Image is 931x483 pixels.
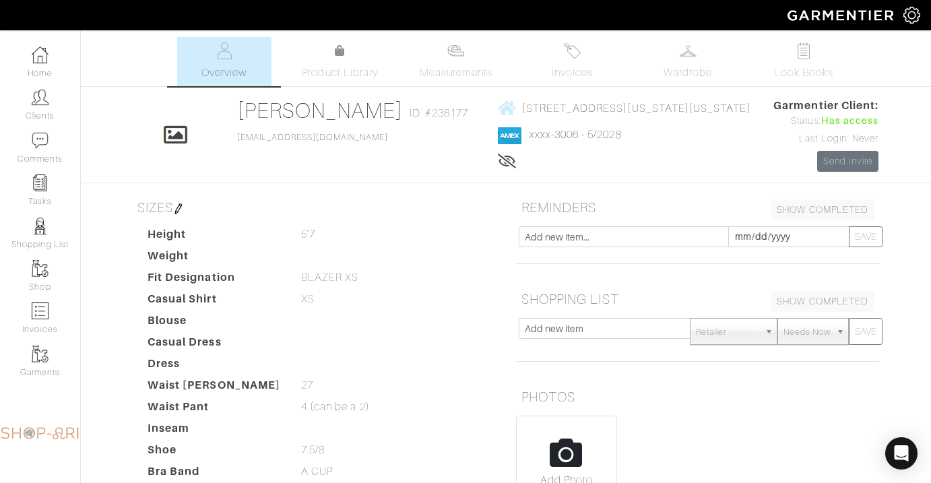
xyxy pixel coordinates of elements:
img: reminder-icon-8004d30b9f0a5d33ae49ab947aed9ed385cf756f9e5892f1edd6e32f2345188e.png [32,174,49,191]
h5: REMINDERS [516,194,880,221]
a: Invoices [525,37,619,86]
img: clients-icon-6bae9207a08558b7cb47a8932f037763ab4055f8c8b6bfacd5dc20c3e0201464.png [32,89,49,106]
span: Look Books [774,65,834,81]
img: garments-icon-b7da505a4dc4fd61783c78ac3ca0ef83fa9d6f193b1c9dc38574b1d14d53ca28.png [32,260,49,277]
a: [STREET_ADDRESS][US_STATE][US_STATE] [498,100,751,117]
dt: Casual Dress [137,334,291,356]
a: [EMAIL_ADDRESS][DOMAIN_NAME] [237,133,388,142]
span: 7.5/8 [301,442,325,458]
a: Look Books [757,37,851,86]
a: SHOW COMPLETED [771,199,874,220]
span: Needs Now [783,319,831,346]
button: SAVE [849,318,882,345]
div: Last Login: Never [773,131,878,146]
span: [STREET_ADDRESS][US_STATE][US_STATE] [522,102,751,114]
span: Has access [821,114,879,129]
img: measurements-466bbee1fd09ba9460f595b01e5d73f9e2bff037440d3c8f018324cb6cdf7a4a.svg [447,42,464,59]
img: american_express-1200034d2e149cdf2cc7894a33a747db654cf6f8355cb502592f1d228b2ac700.png [498,127,521,144]
a: Measurements [409,37,504,86]
h5: PHOTOS [516,383,880,410]
input: Add new item... [519,226,729,247]
a: Product Library [293,43,387,81]
span: BLAZER XS [301,269,358,286]
span: 27 [301,377,313,393]
a: [PERSON_NAME] [237,98,404,123]
span: Product Library [302,65,378,81]
span: Retailer [696,319,759,346]
span: Measurements [420,65,493,81]
input: Add new item [519,318,691,339]
span: 5’7 [301,226,315,243]
span: Overview [201,65,247,81]
span: XS [301,291,315,307]
span: Invoices [552,65,593,81]
img: basicinfo-40fd8af6dae0f16599ec9e87c0ef1c0a1fdea2edbe929e3d69a839185d80c458.svg [216,42,232,59]
a: SHOW COMPLETED [771,291,874,312]
dt: Casual Shirt [137,291,291,313]
button: SAVE [849,226,882,247]
a: xxxx-3006 - 5/2028 [529,129,622,141]
h5: SIZES [132,194,496,221]
img: wardrobe-487a4870c1b7c33e795ec22d11cfc2ed9d08956e64fb3008fe2437562e282088.svg [680,42,697,59]
dt: Inseam [137,420,291,442]
div: Status: [773,114,878,129]
dt: Height [137,226,291,248]
span: ID: #238177 [410,105,468,121]
dt: Dress [137,356,291,377]
span: 4 (can be a 2) [301,399,370,415]
span: A CUP [301,463,333,480]
h5: SHOPPING LIST [516,286,880,313]
a: Wardrobe [641,37,735,86]
img: todo-9ac3debb85659649dc8f770b8b6100bb5dab4b48dedcbae339e5042a72dfd3cc.svg [796,42,812,59]
dt: Waist [PERSON_NAME] [137,377,291,399]
dt: Weight [137,248,291,269]
img: dashboard-icon-dbcd8f5a0b271acd01030246c82b418ddd0df26cd7fceb0bd07c9910d44c42f6.png [32,46,49,63]
dt: Shoe [137,442,291,463]
img: pen-cf24a1663064a2ec1b9c1bd2387e9de7a2fa800b781884d57f21acf72779bad2.png [173,203,184,214]
span: Wardrobe [664,65,712,81]
img: gear-icon-white-bd11855cb880d31180b6d7d6211b90ccbf57a29d726f0c71d8c61bd08dd39cc2.png [903,7,920,24]
span: Garmentier Client: [773,98,878,114]
img: orders-27d20c2124de7fd6de4e0e44c1d41de31381a507db9b33961299e4e07d508b8c.svg [564,42,581,59]
a: Overview [177,37,271,86]
dt: Fit Designation [137,269,291,291]
img: garmentier-logo-header-white-b43fb05a5012e4ada735d5af1a66efaba907eab6374d6393d1fbf88cb4ef424d.png [781,3,903,27]
div: Open Intercom Messenger [885,437,918,470]
img: comment-icon-a0a6a9ef722e966f86d9cbdc48e553b5cf19dbc54f86b18d962a5391bc8f6eb6.png [32,132,49,149]
dt: Blouse [137,313,291,334]
img: orders-icon-0abe47150d42831381b5fb84f609e132dff9fe21cb692f30cb5eec754e2cba89.png [32,302,49,319]
a: Send Invite [817,151,879,172]
dt: Waist Pant [137,399,291,420]
img: garments-icon-b7da505a4dc4fd61783c78ac3ca0ef83fa9d6f193b1c9dc38574b1d14d53ca28.png [32,346,49,362]
img: stylists-icon-eb353228a002819b7ec25b43dbf5f0378dd9e0616d9560372ff212230b889e62.png [32,218,49,234]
